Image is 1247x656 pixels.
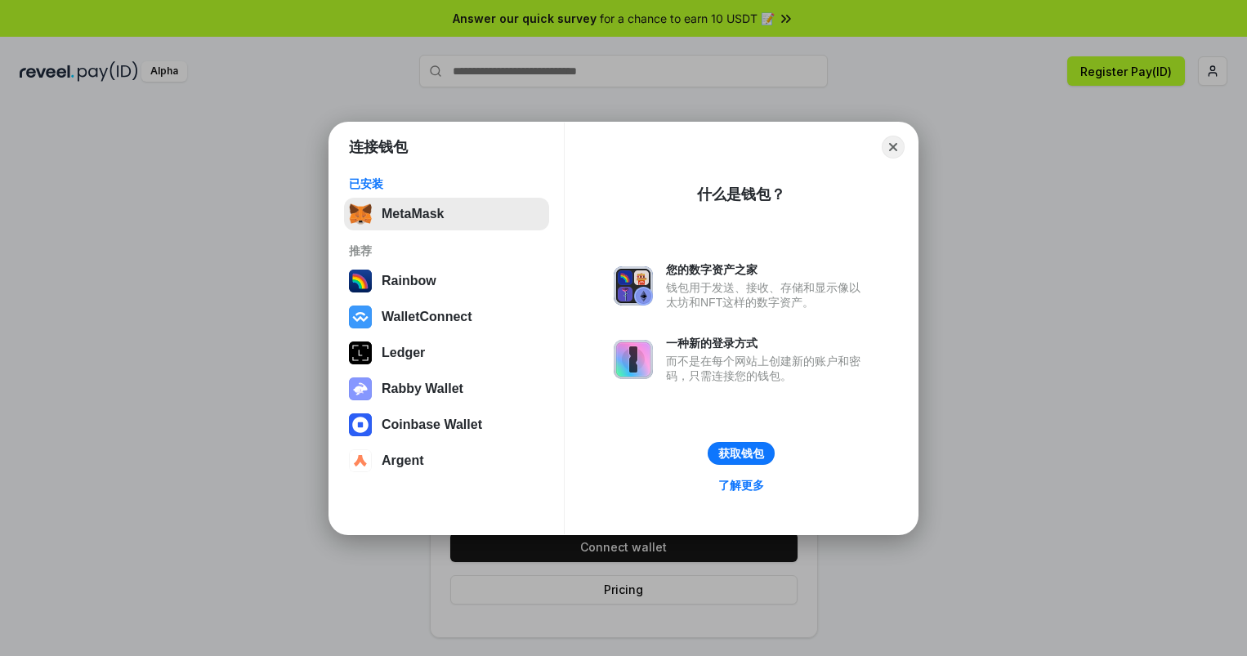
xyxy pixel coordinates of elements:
img: svg+xml,%3Csvg%20xmlns%3D%22http%3A%2F%2Fwww.w3.org%2F2000%2Fsvg%22%20fill%3D%22none%22%20viewBox... [614,266,653,306]
img: svg+xml,%3Csvg%20width%3D%22120%22%20height%3D%22120%22%20viewBox%3D%220%200%20120%20120%22%20fil... [349,270,372,292]
img: svg+xml,%3Csvg%20width%3D%2228%22%20height%3D%2228%22%20viewBox%3D%220%200%2028%2028%22%20fill%3D... [349,413,372,436]
div: WalletConnect [382,310,472,324]
div: 什么是钱包？ [697,185,785,204]
img: svg+xml,%3Csvg%20width%3D%2228%22%20height%3D%2228%22%20viewBox%3D%220%200%2028%2028%22%20fill%3D... [349,449,372,472]
img: svg+xml,%3Csvg%20width%3D%2228%22%20height%3D%2228%22%20viewBox%3D%220%200%2028%2028%22%20fill%3D... [349,306,372,328]
a: 了解更多 [708,475,774,496]
button: 获取钱包 [708,442,775,465]
div: Rabby Wallet [382,382,463,396]
button: Ledger [344,337,549,369]
div: 钱包用于发送、接收、存储和显示像以太坊和NFT这样的数字资产。 [666,280,869,310]
div: MetaMask [382,207,444,221]
div: 一种新的登录方式 [666,336,869,350]
div: 您的数字资产之家 [666,262,869,277]
div: 已安装 [349,176,544,191]
button: Close [882,136,905,158]
button: WalletConnect [344,301,549,333]
img: svg+xml,%3Csvg%20fill%3D%22none%22%20height%3D%2233%22%20viewBox%3D%220%200%2035%2033%22%20width%... [349,203,372,225]
button: Argent [344,444,549,477]
div: 了解更多 [718,478,764,493]
div: Ledger [382,346,425,360]
div: Argent [382,453,424,468]
div: 获取钱包 [718,446,764,461]
div: Rainbow [382,274,436,288]
div: 推荐 [349,243,544,258]
button: Rainbow [344,265,549,297]
button: Rabby Wallet [344,373,549,405]
div: Coinbase Wallet [382,417,482,432]
h1: 连接钱包 [349,137,408,157]
img: svg+xml,%3Csvg%20xmlns%3D%22http%3A%2F%2Fwww.w3.org%2F2000%2Fsvg%22%20fill%3D%22none%22%20viewBox... [349,377,372,400]
img: svg+xml,%3Csvg%20xmlns%3D%22http%3A%2F%2Fwww.w3.org%2F2000%2Fsvg%22%20fill%3D%22none%22%20viewBox... [614,340,653,379]
div: 而不是在每个网站上创建新的账户和密码，只需连接您的钱包。 [666,354,869,383]
button: MetaMask [344,198,549,230]
img: svg+xml,%3Csvg%20xmlns%3D%22http%3A%2F%2Fwww.w3.org%2F2000%2Fsvg%22%20width%3D%2228%22%20height%3... [349,341,372,364]
button: Coinbase Wallet [344,408,549,441]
